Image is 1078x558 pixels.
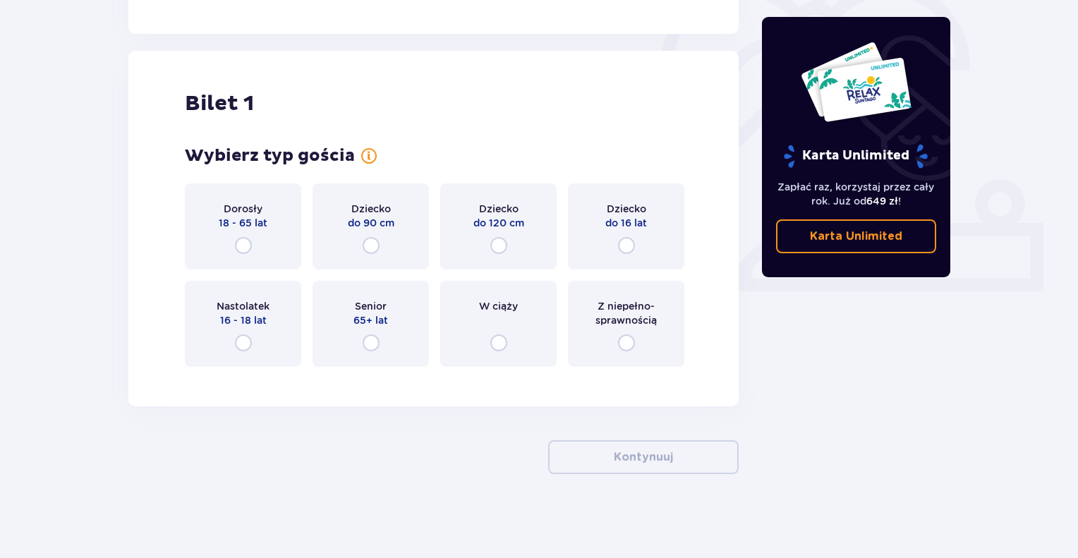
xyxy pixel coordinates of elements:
[810,229,902,244] p: Karta Unlimited
[548,440,739,474] button: Kontynuuj
[353,313,388,327] p: 65+ lat
[866,195,898,207] span: 649 zł
[224,202,262,216] p: Dorosły
[185,90,254,117] p: Bilet 1
[607,202,646,216] p: Dziecko
[185,145,355,166] p: Wybierz typ gościa
[614,449,673,465] p: Kontynuuj
[351,202,391,216] p: Dziecko
[217,299,269,313] p: Nastolatek
[355,299,387,313] p: Senior
[479,202,519,216] p: Dziecko
[605,216,647,230] p: do 16 lat
[473,216,524,230] p: do 120 cm
[479,299,518,313] p: W ciąży
[581,299,672,327] p: Z niepełno­sprawnością
[220,313,267,327] p: 16 - 18 lat
[219,216,267,230] p: 18 - 65 lat
[776,219,937,253] a: Karta Unlimited
[782,144,929,169] p: Karta Unlimited
[776,180,937,208] p: Zapłać raz, korzystaj przez cały rok. Już od !
[348,216,394,230] p: do 90 cm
